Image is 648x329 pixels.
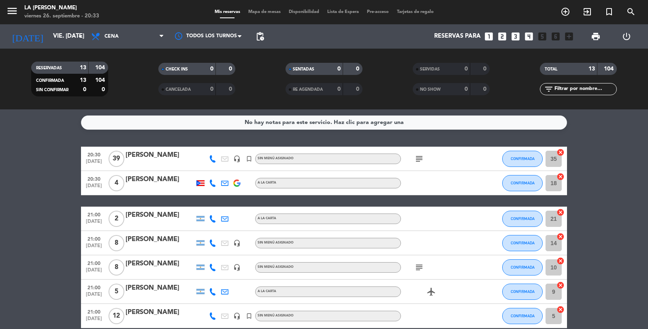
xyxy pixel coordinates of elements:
button: CONFIRMADA [502,259,543,276]
span: a la carta [258,181,276,184]
i: turned_in_not [245,312,253,320]
span: 39 [109,151,124,167]
i: looks_3 [510,31,521,42]
strong: 104 [95,65,107,70]
strong: 0 [229,86,234,92]
strong: 0 [465,66,468,72]
span: a la carta [258,290,276,293]
span: CONFIRMADA [511,216,535,221]
span: 21:00 [84,307,104,316]
span: [DATE] [84,243,104,252]
i: headset_mic [233,239,241,247]
i: power_settings_new [622,32,631,41]
i: headset_mic [233,312,241,320]
i: turned_in_not [604,7,614,17]
span: Sin menú asignado [258,314,294,317]
button: CONFIRMADA [502,211,543,227]
strong: 0 [210,86,213,92]
div: [PERSON_NAME] [126,234,194,245]
span: NO SHOW [420,88,441,92]
button: menu [6,5,18,20]
strong: 0 [337,86,341,92]
span: Tarjetas de regalo [393,10,438,14]
span: 21:00 [84,234,104,243]
i: airplanemode_active [426,287,436,297]
span: Reservas para [434,33,481,40]
span: [DATE] [84,159,104,168]
strong: 104 [604,66,615,72]
i: headset_mic [233,264,241,271]
i: menu [6,5,18,17]
span: Pre-acceso [363,10,393,14]
strong: 104 [95,77,107,83]
span: CHECK INS [166,67,188,71]
span: 20:30 [84,174,104,183]
span: 21:00 [84,209,104,219]
span: Lista de Espera [323,10,363,14]
span: Sin menú asignado [258,157,294,160]
span: TOTAL [545,67,557,71]
div: [PERSON_NAME] [126,258,194,269]
span: CONFIRMADA [511,265,535,269]
strong: 0 [483,86,488,92]
i: looks_6 [550,31,561,42]
span: 21:00 [84,282,104,292]
span: CONFIRMADA [511,314,535,318]
strong: 13 [588,66,595,72]
span: [DATE] [84,183,104,192]
i: cancel [556,148,565,156]
img: google-logo.png [233,179,241,187]
strong: 13 [80,65,86,70]
strong: 13 [80,77,86,83]
span: RESERVADAS [36,66,62,70]
span: SENTADAS [293,67,314,71]
span: CONFIRMADA [36,79,64,83]
i: add_circle_outline [561,7,570,17]
strong: 0 [483,66,488,72]
div: [PERSON_NAME] [126,210,194,220]
span: 21:00 [84,258,104,267]
span: Sin menú asignado [258,241,294,244]
button: CONFIRMADA [502,308,543,324]
span: CANCELADA [166,88,191,92]
strong: 0 [356,66,361,72]
strong: 0 [229,66,234,72]
button: CONFIRMADA [502,151,543,167]
i: arrow_drop_down [75,32,85,41]
span: CONFIRMADA [511,241,535,245]
i: subject [414,263,424,272]
i: looks_one [484,31,494,42]
span: CONFIRMADA [511,181,535,185]
i: cancel [556,257,565,265]
span: 20:30 [84,150,104,159]
div: viernes 26. septiembre - 20:33 [24,12,99,20]
span: CONFIRMADA [511,156,535,161]
i: cancel [556,281,565,289]
span: RE AGENDADA [293,88,323,92]
i: cancel [556,208,565,216]
i: cancel [556,173,565,181]
div: LOG OUT [611,24,642,49]
span: Disponibilidad [285,10,323,14]
i: looks_two [497,31,507,42]
span: SIN CONFIRMAR [36,88,68,92]
span: 2 [109,211,124,227]
div: LA [PERSON_NAME] [24,4,99,12]
span: Sin menú asignado [258,265,294,269]
i: looks_5 [537,31,548,42]
strong: 0 [465,86,468,92]
i: headset_mic [233,155,241,162]
span: print [591,32,601,41]
strong: 0 [337,66,341,72]
i: exit_to_app [582,7,592,17]
strong: 0 [210,66,213,72]
i: filter_list [544,84,554,94]
div: [PERSON_NAME] [126,150,194,160]
span: Mapa de mesas [244,10,285,14]
i: add_box [564,31,574,42]
span: 5 [109,284,124,300]
strong: 0 [102,87,107,92]
span: SERVIDAS [420,67,440,71]
span: [DATE] [84,267,104,277]
button: CONFIRMADA [502,235,543,251]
